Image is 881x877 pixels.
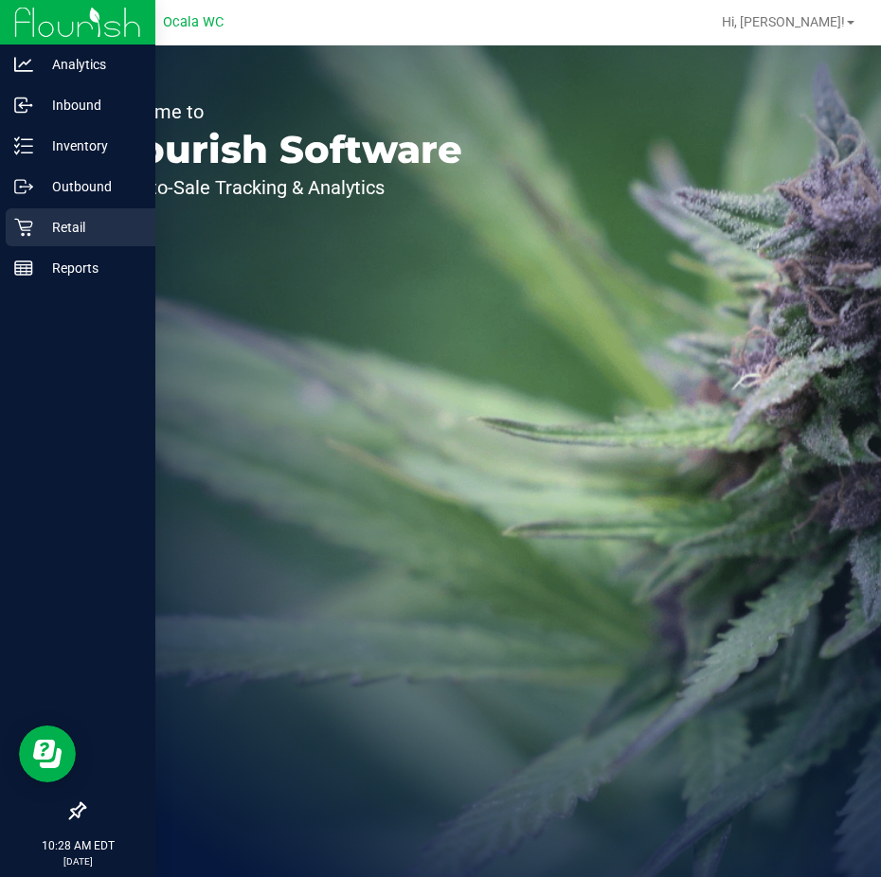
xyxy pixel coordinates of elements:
[33,94,147,116] p: Inbound
[33,257,147,279] p: Reports
[14,177,33,196] inline-svg: Outbound
[33,175,147,198] p: Outbound
[14,96,33,115] inline-svg: Inbound
[14,136,33,155] inline-svg: Inventory
[163,14,224,30] span: Ocala WC
[14,55,33,74] inline-svg: Analytics
[33,53,147,76] p: Analytics
[102,178,462,197] p: Seed-to-Sale Tracking & Analytics
[9,854,147,868] p: [DATE]
[14,218,33,237] inline-svg: Retail
[102,131,462,169] p: Flourish Software
[102,102,462,121] p: Welcome to
[9,837,147,854] p: 10:28 AM EDT
[19,725,76,782] iframe: Resource center
[33,216,147,239] p: Retail
[33,134,147,157] p: Inventory
[14,259,33,277] inline-svg: Reports
[722,14,845,29] span: Hi, [PERSON_NAME]!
